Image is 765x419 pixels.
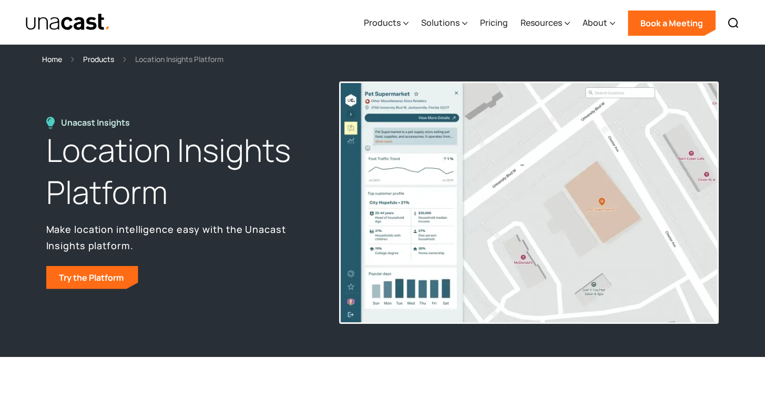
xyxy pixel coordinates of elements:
div: Solutions [421,16,460,29]
p: Make location intelligence easy with the Unacast Insights platform. [46,221,315,253]
img: Location Insights Platform icon [46,117,55,129]
div: Resources [521,2,570,45]
div: Products [364,16,401,29]
div: About [583,16,607,29]
h1: Location Insights Platform [46,129,315,213]
a: home [25,13,111,32]
div: Location Insights Platform [135,53,223,65]
div: Products [364,2,409,45]
a: Pricing [480,2,508,45]
a: Products [83,53,114,65]
div: Resources [521,16,562,29]
img: Search icon [727,17,740,29]
a: Home [42,53,62,65]
a: Book a Meeting [628,11,716,36]
div: Unacast Insights [61,117,135,129]
div: About [583,2,615,45]
div: Solutions [421,2,467,45]
a: Try the Platform [46,266,138,289]
img: Unacast text logo [25,13,111,32]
